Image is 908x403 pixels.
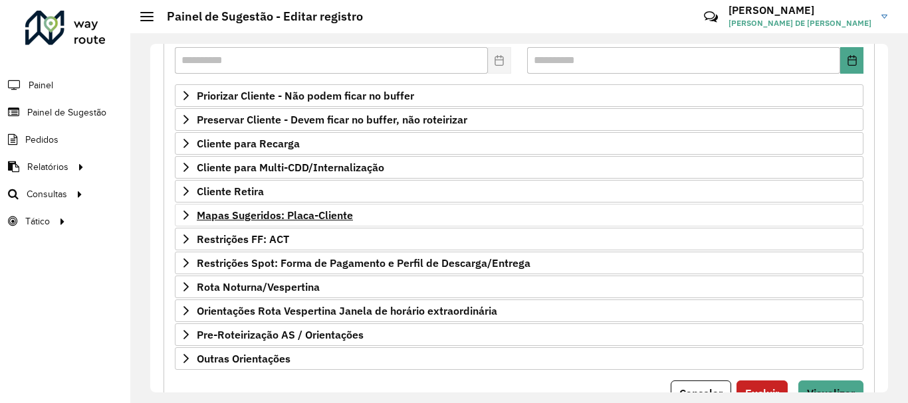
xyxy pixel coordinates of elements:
[154,9,363,24] h2: Painel de Sugestão - Editar registro
[175,252,863,274] a: Restrições Spot: Forma de Pagamento e Perfil de Descarga/Entrega
[175,132,863,155] a: Cliente para Recarga
[175,204,863,226] a: Mapas Sugeridos: Placa-Cliente
[197,114,467,125] span: Preservar Cliente - Devem ficar no buffer, não roteirizar
[197,305,497,316] span: Orientações Rota Vespertina Janela de horário extraordinária
[197,329,364,340] span: Pre-Roteirização AS / Orientações
[175,108,863,131] a: Preservar Cliente - Devem ficar no buffer, não roteirizar
[197,162,384,173] span: Cliente para Multi-CDD/Internalização
[840,47,863,74] button: Choose Date
[27,187,67,201] span: Consultas
[175,299,863,322] a: Orientações Rota Vespertina Janela de horário extraordinária
[197,234,289,244] span: Restrições FF: ACT
[27,160,68,174] span: Relatórios
[175,228,863,250] a: Restrições FF: ACT
[745,386,779,400] span: Excluir
[197,282,320,292] span: Rota Noturna/Vespertina
[197,353,290,364] span: Outras Orientações
[197,186,264,197] span: Cliente Retira
[197,210,353,220] span: Mapas Sugeridos: Placa-Cliente
[175,347,863,370] a: Outras Orientações
[175,180,863,202] a: Cliente Retira
[175,276,863,298] a: Rota Noturna/Vespertina
[25,133,58,147] span: Pedidos
[175,84,863,107] a: Priorizar Cliente - Não podem ficar no buffer
[25,214,50,228] span: Tático
[807,386,855,400] span: Visualizar
[197,258,530,268] span: Restrições Spot: Forma de Pagamento e Perfil de Descarga/Entrega
[197,90,414,101] span: Priorizar Cliente - Não podem ficar no buffer
[175,156,863,179] a: Cliente para Multi-CDD/Internalização
[29,78,53,92] span: Painel
[197,138,300,149] span: Cliente para Recarga
[729,17,871,29] span: [PERSON_NAME] DE [PERSON_NAME]
[679,386,723,400] span: Cancelar
[729,4,871,17] h3: [PERSON_NAME]
[697,3,725,31] a: Contato Rápido
[27,106,106,120] span: Painel de Sugestão
[175,323,863,346] a: Pre-Roteirização AS / Orientações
